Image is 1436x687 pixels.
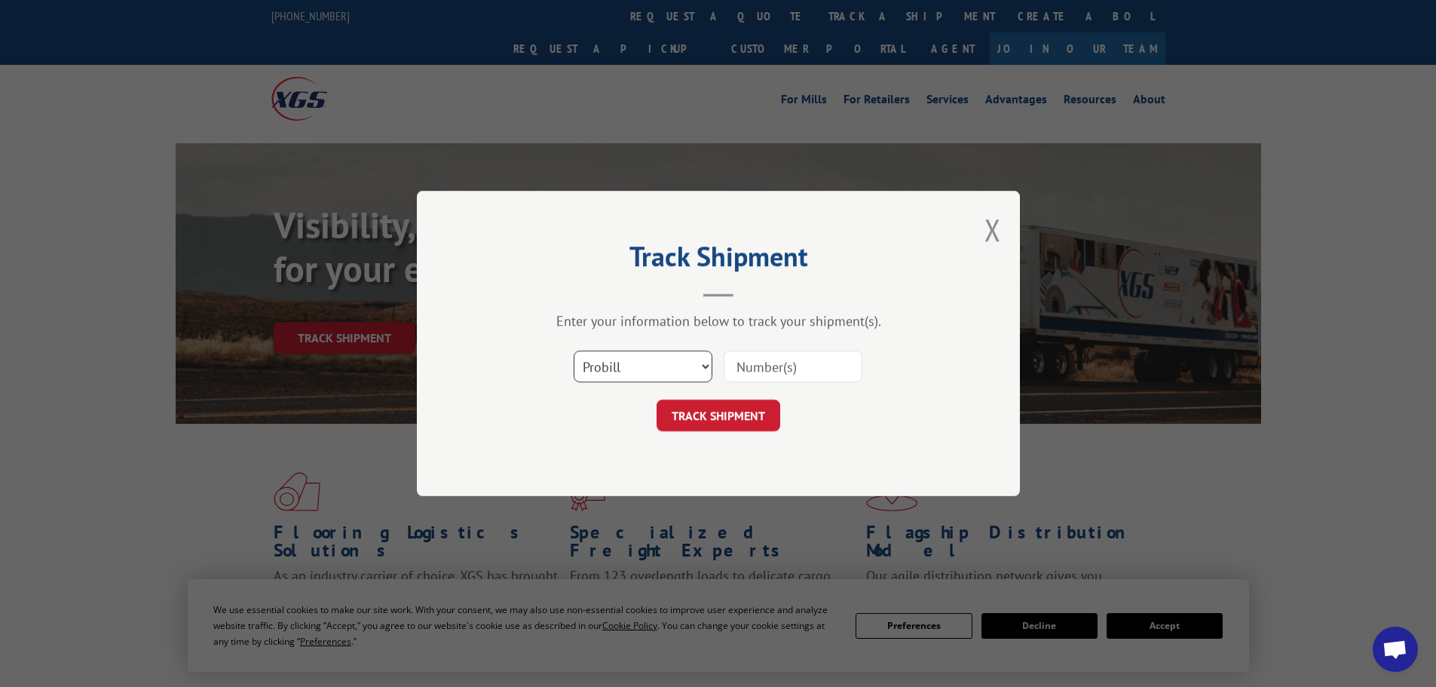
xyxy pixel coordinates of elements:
[492,246,945,274] h2: Track Shipment
[492,312,945,330] div: Enter your information below to track your shipment(s).
[657,400,780,431] button: TRACK SHIPMENT
[1373,627,1418,672] a: Open chat
[724,351,862,382] input: Number(s)
[984,210,1001,250] button: Close modal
